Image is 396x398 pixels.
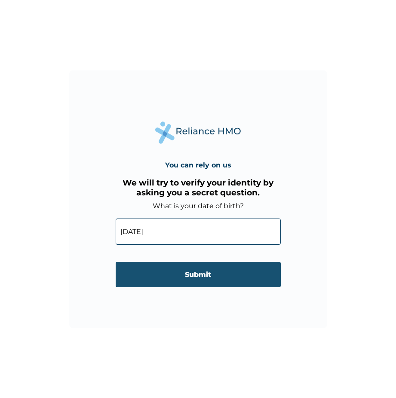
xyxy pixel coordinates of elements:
img: Reliance Health's Logo [155,122,241,143]
label: What is your date of birth? [153,202,244,210]
h4: You can rely on us [165,161,231,169]
h3: We will try to verify your identity by asking you a secret question. [116,178,281,197]
input: Submit [116,262,281,287]
input: DD-MM-YYYY [116,219,281,245]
